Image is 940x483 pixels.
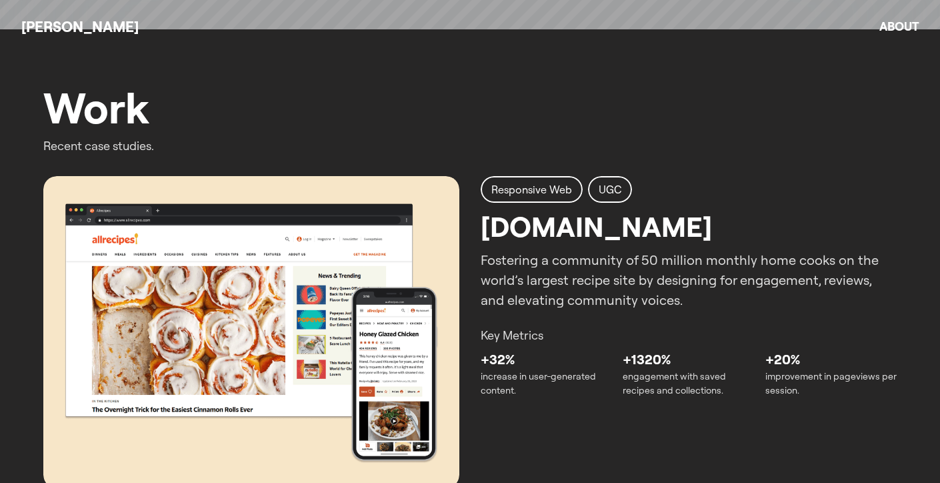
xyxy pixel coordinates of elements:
p: Key Metrics [481,326,897,344]
p: +20% [765,350,897,370]
a: [PERSON_NAME] [21,17,139,36]
h2: Responsive Web [491,181,572,197]
p: Recent case studies. [43,137,470,155]
p: Fostering a community of 50 million monthly home cooks on the world’s largest recipe site by desi... [481,250,897,310]
h2: [DOMAIN_NAME] [481,205,712,248]
h2: Work [43,83,149,134]
p: improvement in pageviews per session. [765,370,897,398]
p: increase in user-generated content. [481,370,612,398]
h2: UGC [599,181,621,197]
p: +32% [481,350,612,370]
p: +1320% [623,350,754,370]
p: engagement with saved recipes and collections. [623,370,754,398]
a: About [879,19,919,34]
